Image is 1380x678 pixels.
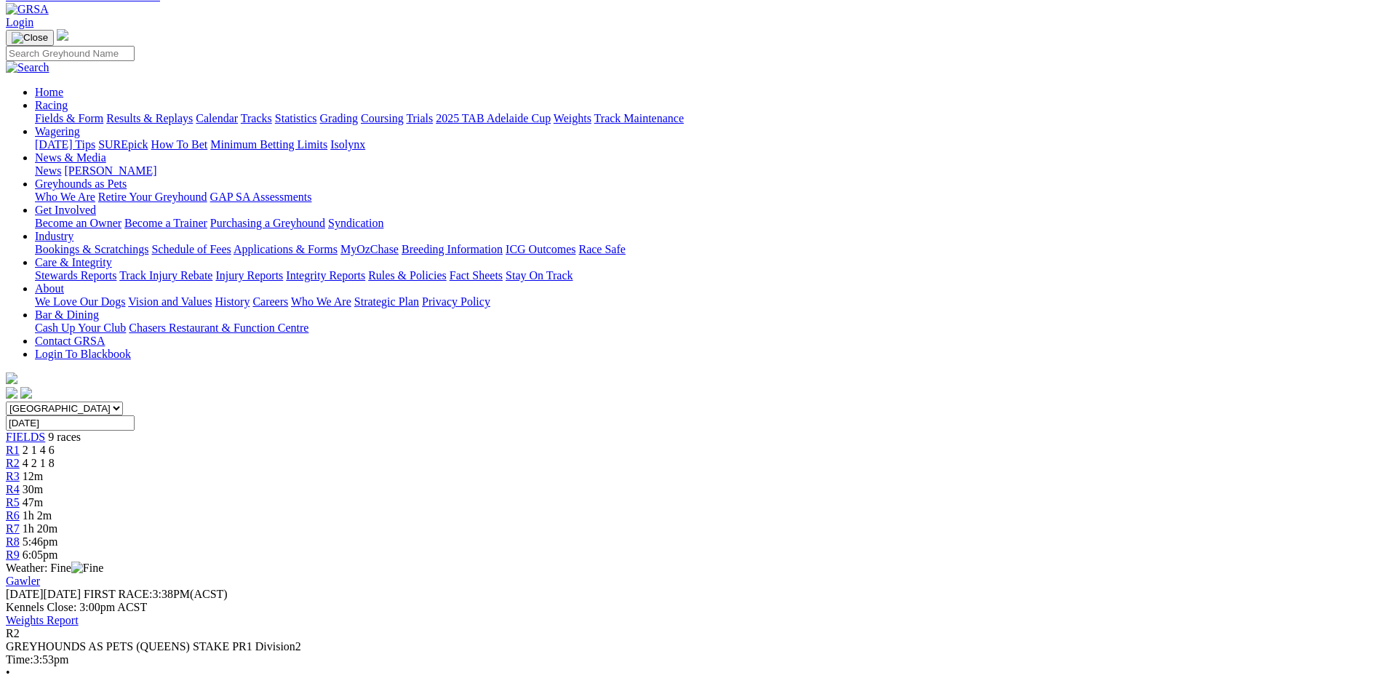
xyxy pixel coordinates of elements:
[402,243,503,255] a: Breeding Information
[35,269,116,282] a: Stewards Reports
[35,86,63,98] a: Home
[6,601,1374,614] div: Kennels Close: 3:00pm ACST
[20,387,32,399] img: twitter.svg
[35,217,121,229] a: Become an Owner
[234,243,338,255] a: Applications & Forms
[12,32,48,44] img: Close
[6,431,45,443] a: FIELDS
[23,457,55,469] span: 4 2 1 8
[6,483,20,495] a: R4
[35,295,125,308] a: We Love Our Dogs
[35,243,1374,256] div: Industry
[35,295,1374,308] div: About
[35,217,1374,230] div: Get Involved
[506,269,573,282] a: Stay On Track
[6,444,20,456] a: R1
[196,112,238,124] a: Calendar
[6,61,49,74] img: Search
[35,230,73,242] a: Industry
[6,562,103,574] span: Weather: Fine
[6,16,33,28] a: Login
[23,470,43,482] span: 12m
[275,112,317,124] a: Statistics
[35,191,95,203] a: Who We Are
[6,522,20,535] a: R7
[35,138,1374,151] div: Wagering
[151,138,208,151] a: How To Bet
[35,348,131,360] a: Login To Blackbook
[98,191,207,203] a: Retire Your Greyhound
[35,335,105,347] a: Contact GRSA
[35,178,127,190] a: Greyhounds as Pets
[291,295,351,308] a: Who We Are
[6,46,135,61] input: Search
[57,29,68,41] img: logo-grsa-white.png
[252,295,288,308] a: Careers
[23,535,58,548] span: 5:46pm
[35,204,96,216] a: Get Involved
[6,415,135,431] input: Select date
[84,588,152,600] span: FIRST RACE:
[6,457,20,469] a: R2
[35,112,1374,125] div: Racing
[6,3,49,16] img: GRSA
[422,295,490,308] a: Privacy Policy
[23,522,57,535] span: 1h 20m
[35,112,103,124] a: Fields & Form
[554,112,591,124] a: Weights
[35,164,61,177] a: News
[84,588,228,600] span: 3:38PM(ACST)
[594,112,684,124] a: Track Maintenance
[71,562,103,575] img: Fine
[6,387,17,399] img: facebook.svg
[23,549,58,561] span: 6:05pm
[6,627,20,639] span: R2
[35,191,1374,204] div: Greyhounds as Pets
[6,549,20,561] a: R9
[506,243,575,255] a: ICG Outcomes
[35,269,1374,282] div: Care & Integrity
[6,614,79,626] a: Weights Report
[106,112,193,124] a: Results & Replays
[210,191,312,203] a: GAP SA Assessments
[35,322,126,334] a: Cash Up Your Club
[151,243,231,255] a: Schedule of Fees
[328,217,383,229] a: Syndication
[6,575,40,587] a: Gawler
[129,322,308,334] a: Chasers Restaurant & Function Centre
[436,112,551,124] a: 2025 TAB Adelaide Cup
[35,243,148,255] a: Bookings & Scratchings
[210,217,325,229] a: Purchasing a Greyhound
[48,431,81,443] span: 9 races
[35,151,106,164] a: News & Media
[210,138,327,151] a: Minimum Betting Limits
[320,112,358,124] a: Grading
[286,269,365,282] a: Integrity Reports
[6,470,20,482] span: R3
[35,282,64,295] a: About
[6,496,20,509] a: R5
[354,295,419,308] a: Strategic Plan
[23,496,43,509] span: 47m
[6,653,33,666] span: Time:
[23,444,55,456] span: 2 1 4 6
[450,269,503,282] a: Fact Sheets
[124,217,207,229] a: Become a Trainer
[368,269,447,282] a: Rules & Policies
[215,295,250,308] a: History
[6,588,44,600] span: [DATE]
[119,269,212,282] a: Track Injury Rebate
[6,372,17,384] img: logo-grsa-white.png
[98,138,148,151] a: SUREpick
[6,588,81,600] span: [DATE]
[35,322,1374,335] div: Bar & Dining
[6,640,1374,653] div: GREYHOUNDS AS PETS (QUEENS) STAKE PR1 Division2
[6,509,20,522] span: R6
[23,483,43,495] span: 30m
